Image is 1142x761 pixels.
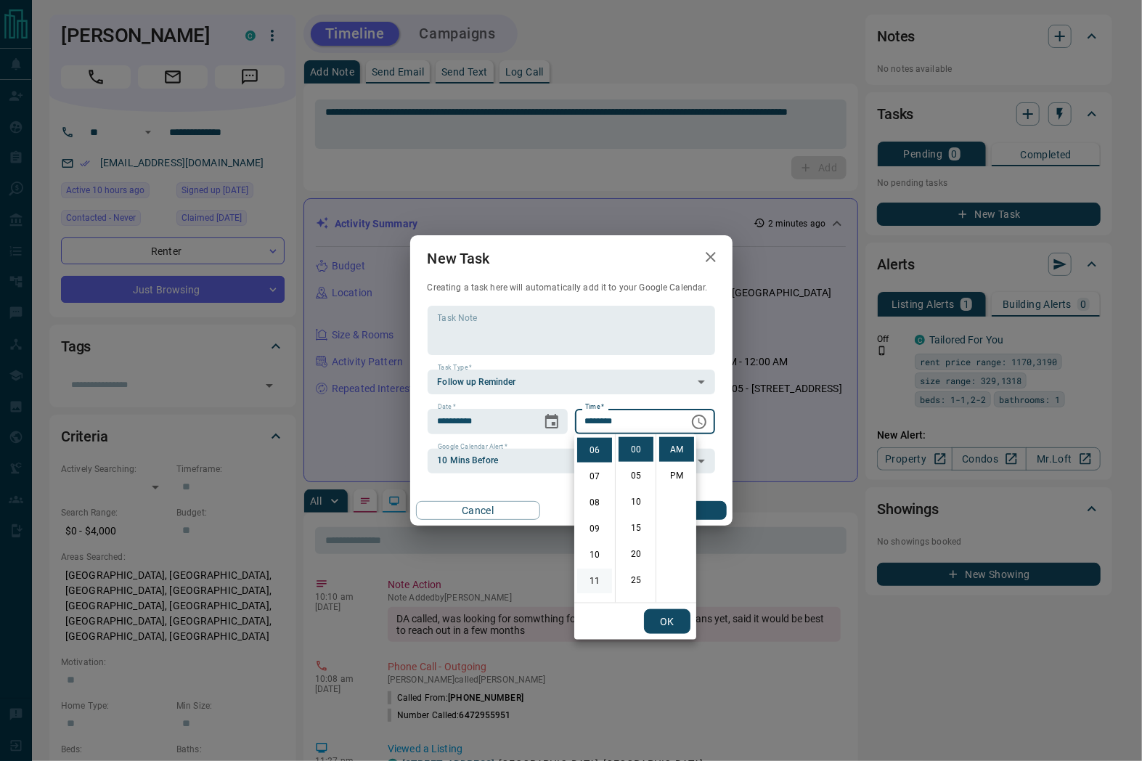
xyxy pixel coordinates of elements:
[619,489,653,514] li: 10 minutes
[685,407,714,436] button: Choose time, selected time is 6:00 AM
[577,412,612,436] li: 5 hours
[577,542,612,567] li: 10 hours
[577,490,612,515] li: 8 hours
[659,463,694,488] li: PM
[619,542,653,566] li: 20 minutes
[577,516,612,541] li: 9 hours
[577,438,612,463] li: 6 hours
[619,463,653,488] li: 5 minutes
[438,402,456,412] label: Date
[438,363,472,373] label: Task Type
[656,434,696,603] ul: Select meridiem
[577,569,612,593] li: 11 hours
[644,609,690,634] button: OK
[615,434,656,603] ul: Select minutes
[659,437,694,462] li: AM
[577,464,612,489] li: 7 hours
[428,370,715,394] div: Follow up Reminder
[619,594,653,619] li: 30 minutes
[416,501,540,520] button: Cancel
[410,235,507,282] h2: New Task
[574,434,615,603] ul: Select hours
[585,402,604,412] label: Time
[537,407,566,436] button: Choose date, selected date is Dec 8, 2025
[619,516,653,540] li: 15 minutes
[428,282,715,294] p: Creating a task here will automatically add it to your Google Calendar.
[428,449,715,473] div: 10 Mins Before
[619,568,653,593] li: 25 minutes
[619,437,653,462] li: 0 minutes
[438,442,507,452] label: Google Calendar Alert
